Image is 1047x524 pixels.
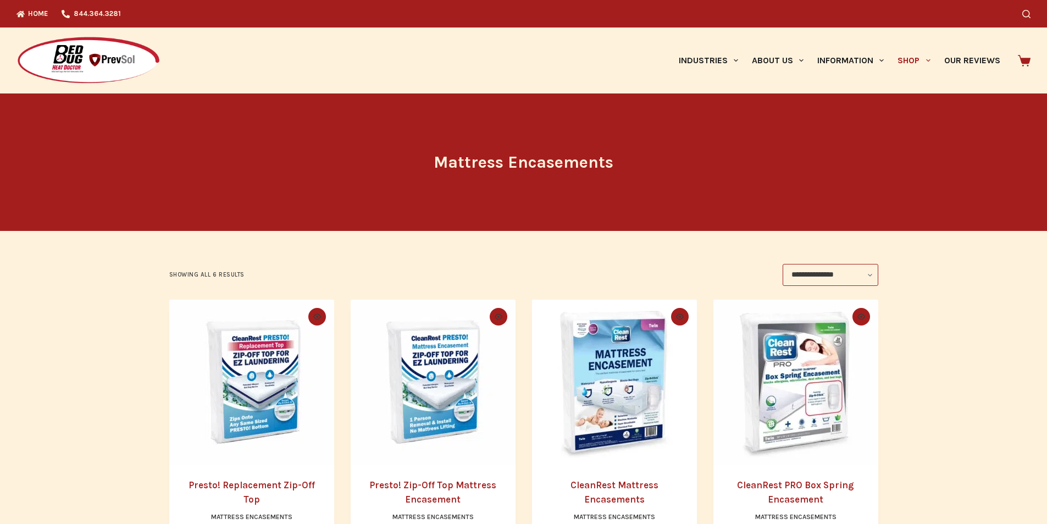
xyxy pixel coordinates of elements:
[891,27,937,93] a: Shop
[755,513,837,521] a: Mattress Encasements
[16,36,160,85] img: Prevsol/Bed Bug Heat Doctor
[392,513,474,521] a: Mattress Encasements
[672,27,1007,93] nav: Primary
[532,300,697,465] a: CleanRest Mattress Encasements
[570,479,658,505] a: CleanRest Mattress Encasements
[189,479,315,505] a: Presto! Replacement Zip-Off Top
[745,27,810,93] a: About Us
[169,300,334,465] a: Presto! Replacement Zip-Off Top
[672,27,745,93] a: Industries
[318,150,730,175] h1: Mattress Encasements
[737,479,854,505] a: CleanRest PRO Box Spring Encasement
[671,308,689,326] button: Quick view toggle
[1022,10,1031,18] button: Search
[852,308,870,326] button: Quick view toggle
[811,27,891,93] a: Information
[351,300,516,465] a: Presto! Zip-Off Top Mattress Encasement
[308,308,326,326] button: Quick view toggle
[211,513,292,521] a: Mattress Encasements
[574,513,655,521] a: Mattress Encasements
[937,27,1007,93] a: Our Reviews
[783,264,878,286] select: Shop order
[169,270,245,280] p: Showing all 6 results
[713,300,878,465] a: CleanRest PRO Box Spring Encasement
[369,479,496,505] a: Presto! Zip-Off Top Mattress Encasement
[490,308,507,326] button: Quick view toggle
